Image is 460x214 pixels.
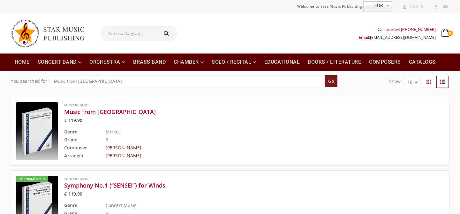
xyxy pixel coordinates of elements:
[448,31,453,36] span: 0
[106,136,412,144] td: 3
[364,2,383,9] span: EUR
[432,3,440,11] a: Facebook
[170,53,207,71] a: Chamber
[64,129,77,135] b: Genre
[359,33,436,41] div: Email:
[11,75,47,87] div: You searched for
[64,145,87,151] b: Composer
[64,191,83,197] bdi: 119.90
[64,103,88,107] a: Concert Band
[365,53,405,71] a: Composers
[64,191,67,197] span: €
[64,117,83,123] bdi: 119.90
[208,53,260,71] a: Solo / Recital
[16,176,48,182] div: Recommended
[86,53,129,71] a: Orchestra
[297,2,362,11] span: Welcome to Star Music Publishing
[64,108,412,116] a: Music from [GEOGRAPHIC_DATA]
[34,53,86,71] a: Concert Band
[129,53,170,71] a: Brass Band
[359,25,436,33] div: Call us now: [PHONE_NUMBER]
[64,182,412,189] a: Symphony No.1 (“SENSEI”) for Winds
[106,153,141,159] a: [PERSON_NAME]
[11,53,34,71] a: Home
[64,137,77,143] b: Grade
[64,202,77,208] b: Genre
[11,17,91,50] img: Star Music Publishing
[441,3,449,11] a: Youtube
[64,153,84,159] b: Arranger
[389,76,421,88] form: Show:
[64,117,67,123] span: €
[64,176,88,181] a: Concert Band
[400,3,424,11] a: Log In
[325,75,337,87] input: Go
[106,201,412,209] td: Concert Music
[157,26,177,41] button: Search
[370,35,436,40] a: [EMAIL_ADDRESS][DOMAIN_NAME]
[101,26,157,41] input: I'm searching for...
[304,53,365,71] a: Books / Literature
[405,53,440,71] a: Catalogs
[106,128,412,136] td: Movies
[106,145,141,151] a: [PERSON_NAME]
[260,53,304,71] a: Educational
